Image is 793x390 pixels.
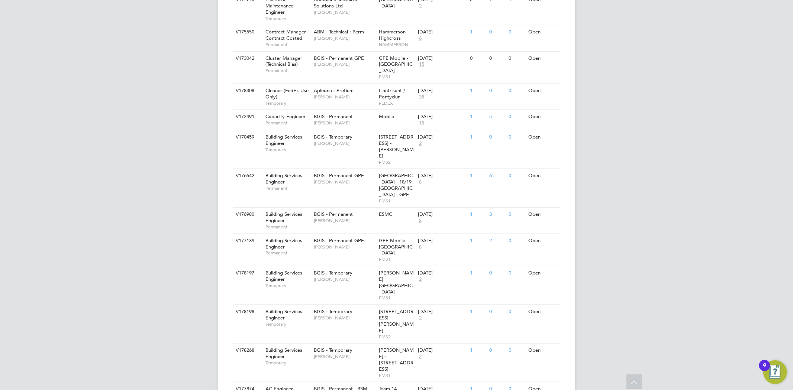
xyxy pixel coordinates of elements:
[487,208,507,221] div: 3
[234,234,260,248] div: V177139
[379,237,413,256] span: GPE Mobile - [GEOGRAPHIC_DATA]
[234,84,260,98] div: V178308
[418,94,425,100] span: 38
[314,315,375,321] span: [PERSON_NAME]
[314,270,352,276] span: BGIS - Temporary
[418,29,466,35] div: [DATE]
[314,354,375,360] span: [PERSON_NAME]
[234,208,260,221] div: V176980
[507,84,526,98] div: 0
[468,25,487,39] div: 1
[314,276,375,282] span: [PERSON_NAME]
[418,347,466,354] div: [DATE]
[487,130,507,144] div: 0
[314,9,375,15] span: [PERSON_NAME]
[265,87,309,100] span: Cleaner (FedEx Use Only)
[418,315,423,321] span: 2
[379,42,414,48] span: HAMMERSON
[234,344,260,357] div: V178268
[234,25,260,39] div: V175550
[487,25,507,39] div: 0
[487,110,507,124] div: 5
[265,100,310,106] span: Temporary
[763,360,787,384] button: Open Resource Center, 9 new notifications
[526,25,559,39] div: Open
[507,266,526,280] div: 0
[314,29,364,35] span: ABM - Technical : Perm
[418,140,423,147] span: 2
[265,68,310,74] span: Permanent
[507,344,526,357] div: 0
[418,173,466,179] div: [DATE]
[314,35,375,41] span: [PERSON_NAME]
[379,113,394,120] span: Mobile
[379,87,405,100] span: Llantrisant / Pontyclun
[265,134,302,146] span: Building Services Engineer
[234,305,260,319] div: V178198
[418,238,466,244] div: [DATE]
[526,110,559,124] div: Open
[234,130,260,144] div: V170459
[265,16,310,22] span: Temporary
[507,110,526,124] div: 0
[379,74,414,80] span: FMS1
[314,308,352,315] span: BGIS - Temporary
[487,234,507,248] div: 2
[418,3,423,9] span: 2
[265,321,310,327] span: Temporary
[265,55,302,68] span: Cluster Manager (Technical Bias)
[418,35,423,42] span: 6
[487,84,507,98] div: 0
[418,309,466,315] div: [DATE]
[265,270,302,282] span: Building Services Engineer
[418,276,423,283] span: 2
[314,55,364,61] span: BGIS - Permanent GPE
[265,42,310,48] span: Permanent
[487,305,507,319] div: 0
[314,113,353,120] span: BGIS - Permanent
[265,360,310,366] span: Temporary
[526,305,559,319] div: Open
[468,234,487,248] div: 1
[468,266,487,280] div: 1
[507,52,526,65] div: 0
[314,347,352,353] span: BGIS - Temporary
[234,169,260,183] div: V176642
[526,130,559,144] div: Open
[314,140,375,146] span: [PERSON_NAME]
[418,244,423,250] span: 8
[418,120,425,126] span: 15
[468,130,487,144] div: 1
[265,147,310,153] span: Temporary
[468,110,487,124] div: 1
[265,113,306,120] span: Capacity Engineer
[314,211,353,217] span: BGIS - Permanent
[418,354,423,360] span: 2
[468,305,487,319] div: 1
[468,84,487,98] div: 1
[379,29,409,41] span: Hammerson - Highcross
[379,55,413,74] span: GPE Mobile - [GEOGRAPHIC_DATA]
[265,347,302,360] span: Building Services Engineer
[314,94,375,100] span: [PERSON_NAME]
[379,159,414,165] span: FMS2
[418,88,466,94] div: [DATE]
[379,100,414,106] span: FEDEX
[526,52,559,65] div: Open
[379,373,414,378] span: FMS1
[314,237,364,244] span: BGIS - Permanent GPE
[526,208,559,221] div: Open
[487,52,507,65] div: 0
[418,134,466,140] div: [DATE]
[468,344,487,357] div: 1
[265,211,302,224] span: Building Services Engineer
[418,55,466,62] div: [DATE]
[468,169,487,183] div: 1
[487,169,507,183] div: 6
[379,334,414,340] span: FMS2
[314,61,375,67] span: [PERSON_NAME]
[507,234,526,248] div: 0
[234,52,260,65] div: V173042
[507,208,526,221] div: 0
[265,185,310,191] span: Permanent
